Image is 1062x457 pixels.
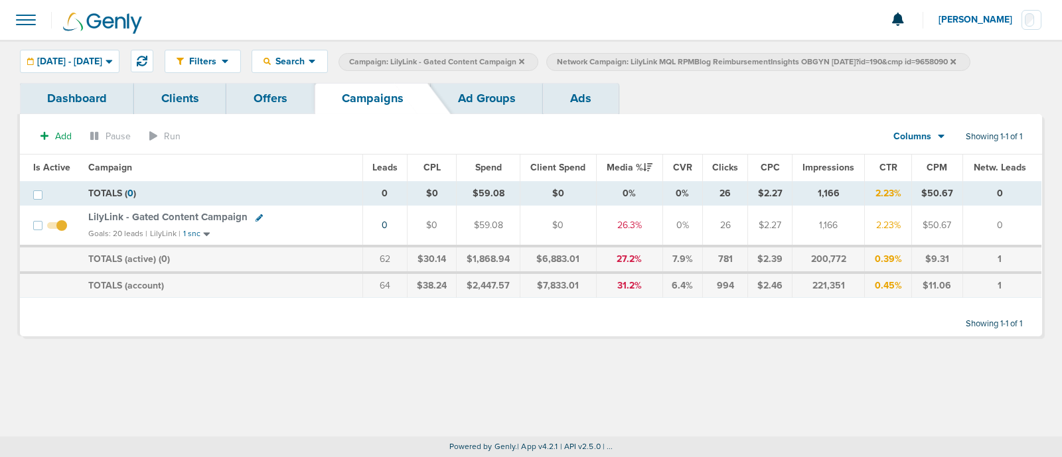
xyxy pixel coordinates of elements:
[761,162,780,173] span: CPC
[520,181,596,206] td: $0
[372,162,398,173] span: Leads
[520,246,596,273] td: $6,883.01
[865,181,911,206] td: 2.23%
[183,229,200,239] small: 1 snc
[793,246,865,273] td: 200,772
[161,253,167,265] span: 0
[748,206,793,246] td: $2.27
[966,318,1022,330] span: Showing 1-1 of 1
[520,273,596,298] td: $7,833.01
[974,162,1026,173] span: Netw. Leads
[893,130,931,143] span: Columns
[226,83,315,114] a: Offers
[475,162,502,173] span: Spend
[431,83,543,114] a: Ad Groups
[703,181,748,206] td: 26
[457,246,520,273] td: $1,868.94
[150,229,181,238] small: LilyLink |
[703,206,748,246] td: 26
[939,15,1022,25] span: [PERSON_NAME]
[748,273,793,298] td: $2.46
[607,162,652,173] span: Media %
[748,246,793,273] td: $2.39
[802,162,854,173] span: Impressions
[88,162,132,173] span: Campaign
[966,131,1022,143] span: Showing 1-1 of 1
[517,442,558,451] span: | App v4.2.1
[37,57,102,66] span: [DATE] - [DATE]
[423,162,441,173] span: CPL
[963,181,1042,206] td: 0
[63,13,142,34] img: Genly
[271,56,309,67] span: Search
[407,181,456,206] td: $0
[596,273,662,298] td: 31.2%
[911,246,963,273] td: $9.31
[520,206,596,246] td: $0
[134,83,226,114] a: Clients
[793,273,865,298] td: 221,351
[543,83,619,114] a: Ads
[673,162,692,173] span: CVR
[703,246,748,273] td: 781
[793,206,865,246] td: 1,166
[88,229,147,239] small: Goals: 20 leads |
[55,131,72,142] span: Add
[349,56,524,68] span: Campaign: LilyLink - Gated Content Campaign
[963,246,1042,273] td: 1
[457,206,520,246] td: $59.08
[911,206,963,246] td: $50.67
[80,273,362,298] td: TOTALS (account)
[879,162,897,173] span: CTR
[911,273,963,298] td: $11.06
[407,273,456,298] td: $38.24
[662,246,703,273] td: 7.9%
[596,181,662,206] td: 0%
[703,273,748,298] td: 994
[184,56,222,67] span: Filters
[127,188,133,199] span: 0
[748,181,793,206] td: $2.27
[457,273,520,298] td: $2,447.57
[457,181,520,206] td: $59.08
[865,273,911,298] td: 0.45%
[20,83,134,114] a: Dashboard
[560,442,601,451] span: | API v2.5.0
[33,162,70,173] span: Is Active
[596,206,662,246] td: 26.3%
[963,206,1042,246] td: 0
[315,83,431,114] a: Campaigns
[530,162,585,173] span: Client Spend
[80,181,362,206] td: TOTALS ( )
[88,211,248,223] span: LilyLink - Gated Content Campaign
[407,246,456,273] td: $30.14
[793,181,865,206] td: 1,166
[596,246,662,273] td: 27.2%
[33,127,79,146] button: Add
[927,162,947,173] span: CPM
[407,206,456,246] td: $0
[382,220,388,231] a: 0
[662,181,703,206] td: 0%
[865,246,911,273] td: 0.39%
[662,206,703,246] td: 0%
[712,162,738,173] span: Clicks
[362,246,407,273] td: 62
[603,442,613,451] span: | ...
[362,273,407,298] td: 64
[557,56,956,68] span: Network Campaign: LilyLink MQL RPMBlog ReimbursementInsights OBGYN [DATE]?id=190&cmp id=9658090
[80,246,362,273] td: TOTALS (active) ( )
[963,273,1042,298] td: 1
[865,206,911,246] td: 2.23%
[662,273,703,298] td: 6.4%
[362,181,407,206] td: 0
[911,181,963,206] td: $50.67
